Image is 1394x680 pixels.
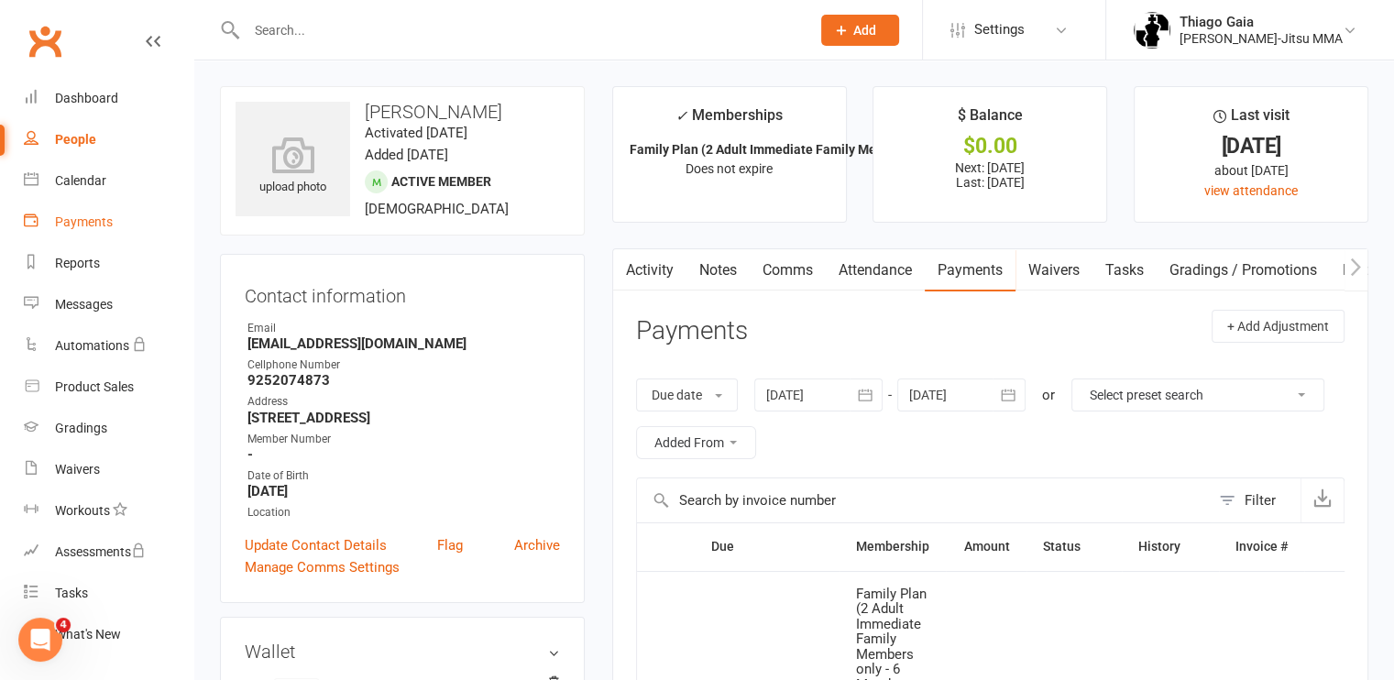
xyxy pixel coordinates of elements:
a: view attendance [1204,183,1298,198]
div: People [55,132,96,147]
h3: Wallet [245,642,560,662]
div: Tasks [55,586,88,600]
img: thumb_image1620107676.png [1134,12,1170,49]
div: Member Number [247,431,560,448]
a: Attendance [826,249,925,291]
span: Active member [391,174,491,189]
div: Filter [1245,489,1276,511]
div: Location [247,504,560,521]
a: Manage Comms Settings [245,556,400,578]
time: Added [DATE] [365,147,448,163]
div: Workouts [55,503,110,518]
h3: [PERSON_NAME] [236,102,569,122]
th: Membership [840,523,946,570]
a: Workouts [24,490,193,532]
strong: [DATE] [247,483,560,499]
time: Activated [DATE] [365,125,467,141]
div: [DATE] [1151,137,1351,156]
div: upload photo [236,137,350,197]
th: Status [1026,523,1122,570]
div: about [DATE] [1151,160,1351,181]
a: Assessments [24,532,193,573]
div: Memberships [675,104,783,137]
div: Cellphone Number [247,356,560,374]
div: $0.00 [890,137,1090,156]
a: Notes [686,249,750,291]
button: Due date [636,378,738,411]
button: Added From [636,426,756,459]
th: Invoice # [1219,523,1304,570]
strong: Family Plan (2 Adult Immediate Family Memb... [630,142,906,157]
a: Update Contact Details [245,534,387,556]
p: Next: [DATE] Last: [DATE] [890,160,1090,190]
button: + Add Adjustment [1212,310,1345,343]
div: Messages [55,297,113,312]
span: Settings [974,9,1025,50]
button: Add [821,15,899,46]
a: Waivers [1015,249,1092,291]
div: Waivers [55,462,100,477]
h3: Contact information [245,279,560,306]
strong: [EMAIL_ADDRESS][DOMAIN_NAME] [247,335,560,352]
a: What's New [24,614,193,655]
th: History [1122,523,1219,570]
div: Thiago Gaia [1180,14,1343,30]
strong: 9252074873 [247,372,560,389]
button: Filter [1210,478,1301,522]
div: Gradings [55,421,107,435]
div: $ Balance [958,104,1023,137]
div: or [1042,384,1055,406]
a: Gradings / Promotions [1157,249,1330,291]
a: Payments [925,249,1015,291]
div: Automations [55,338,129,353]
div: Address [247,393,560,411]
span: Does not expire [686,161,773,176]
a: Archive [514,534,560,556]
div: Reports [55,256,100,270]
div: [PERSON_NAME]-Jitsu MMA [1180,30,1343,47]
a: Reports [24,243,193,284]
a: Comms [750,249,826,291]
a: People [24,119,193,160]
a: Activity [613,249,686,291]
div: Date of Birth [247,467,560,485]
strong: [STREET_ADDRESS] [247,410,560,426]
span: [DEMOGRAPHIC_DATA] [365,201,509,217]
a: Dashboard [24,78,193,119]
strong: - [247,446,560,463]
a: Automations [24,325,193,367]
th: Due [695,523,840,570]
i: ✓ [675,107,687,125]
a: Messages [24,284,193,325]
div: Calendar [55,173,106,188]
a: Product Sales [24,367,193,408]
a: Calendar [24,160,193,202]
div: What's New [55,627,121,642]
div: Product Sales [55,379,134,394]
h3: Payments [636,317,748,345]
a: Waivers [24,449,193,490]
div: Last visit [1213,104,1290,137]
a: Payments [24,202,193,243]
iframe: Intercom live chat [18,618,62,662]
a: Tasks [24,573,193,614]
a: Flag [437,534,463,556]
a: Clubworx [22,18,68,64]
div: Payments [55,214,113,229]
input: Search... [241,17,797,43]
div: Dashboard [55,91,118,105]
span: Add [853,23,876,38]
div: Assessments [55,544,146,559]
input: Search by invoice number [637,478,1210,522]
a: Gradings [24,408,193,449]
div: Email [247,320,560,337]
span: 4 [56,618,71,632]
a: Tasks [1092,249,1157,291]
th: Amount [946,523,1026,570]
